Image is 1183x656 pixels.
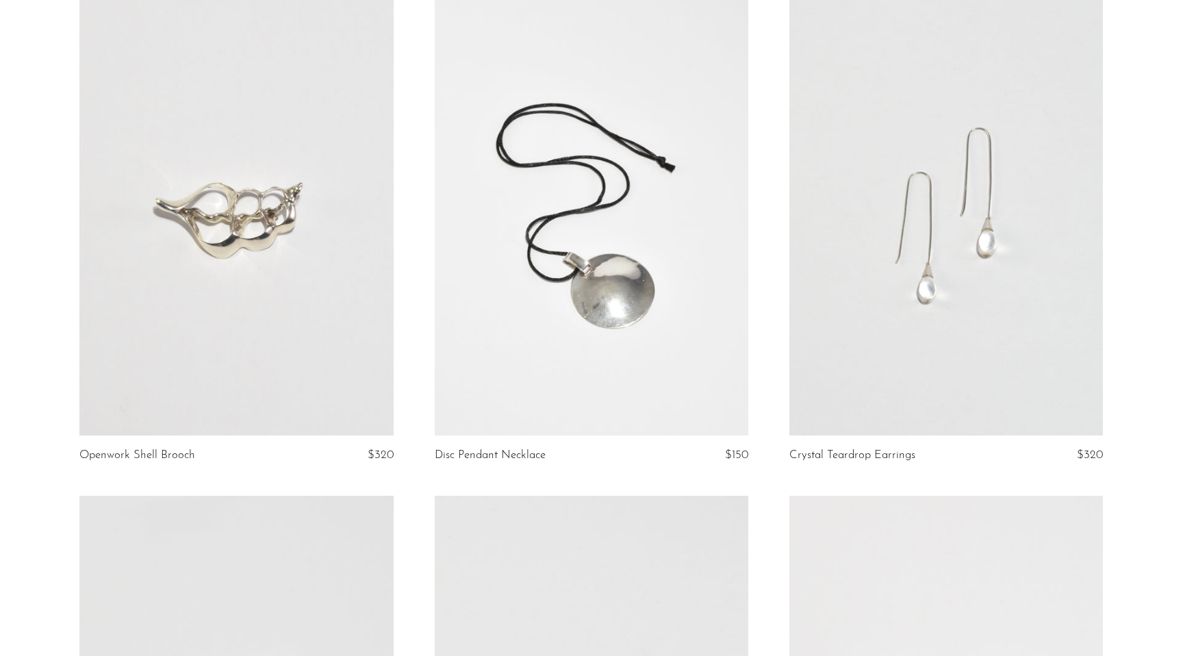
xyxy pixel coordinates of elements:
a: Disc Pendant Necklace [435,449,546,462]
a: Crystal Teardrop Earrings [789,449,915,462]
a: Openwork Shell Brooch [79,449,195,462]
span: $320 [368,449,394,461]
span: $320 [1077,449,1103,461]
span: $150 [725,449,748,461]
